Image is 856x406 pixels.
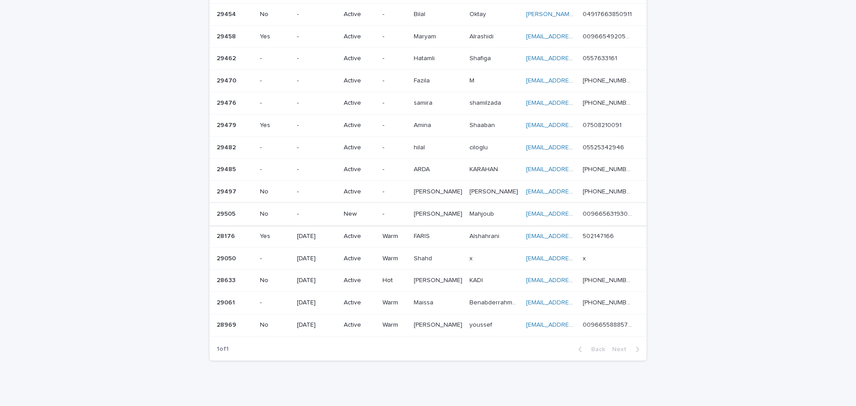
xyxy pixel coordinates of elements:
tr: 2863328633 No[DATE]ActiveHot[PERSON_NAME][PERSON_NAME] KADIKADI [EMAIL_ADDRESS][DOMAIN_NAME] [PHO... [210,270,646,292]
p: 29470 [217,75,238,85]
p: No [260,11,290,18]
p: ciloglu [469,142,490,152]
p: 05525342946 [583,142,626,152]
tr: 2945429454 No-Active-BilalBilal OktayOktay [PERSON_NAME][EMAIL_ADDRESS][DOMAIN_NAME] 049176638509... [210,3,646,25]
p: 29479 [217,120,238,129]
p: [PERSON_NAME] [469,186,520,196]
tr: 2896928969 No[DATE]ActiveWarm[PERSON_NAME][PERSON_NAME] youssefyoussef [EMAIL_ADDRESS][DOMAIN_NAM... [210,314,646,336]
p: 29505 [217,209,237,218]
p: Shahd [414,253,434,262]
tr: 2946229462 --Active-HatamliHatamli ShafigaShafiga [EMAIL_ADDRESS][DOMAIN_NAME] 05576331610557633161 [210,48,646,70]
p: Active [344,55,375,62]
tr: 2948529485 --Active-ARDAARDA KARAHANKARAHAN [EMAIL_ADDRESS][DOMAIN_NAME] [PHONE_NUMBER][PHONE_NUM... [210,159,646,181]
p: hilal [414,142,427,152]
p: Active [344,77,375,85]
a: [EMAIL_ADDRESS][DOMAIN_NAME] [526,255,627,262]
p: 29458 [217,31,238,41]
p: 00966549205849 [583,31,634,41]
tr: 2947629476 --Active-samirasamira shamilzadashamilzada [EMAIL_ADDRESS][DOMAIN_NAME] [PHONE_NUMBER]... [210,92,646,114]
p: Hatamli [414,53,436,62]
p: Yes [260,233,290,240]
a: [EMAIL_ADDRESS][DOMAIN_NAME] [526,55,627,62]
p: x [469,253,474,262]
p: No [260,321,290,329]
p: No [260,277,290,284]
button: Next [609,345,646,353]
p: Active [344,11,375,18]
p: 29061 [217,297,237,307]
p: - [260,166,290,173]
p: [DATE] [297,299,337,307]
p: Maryam [414,31,438,41]
p: - [383,166,406,173]
p: ARDA [414,164,432,173]
p: x [583,253,588,262]
tr: 2947029470 --Active-FazilaFazila MM [EMAIL_ADDRESS][DOMAIN_NAME] [PHONE_NUMBER][PHONE_NUMBER] [210,70,646,92]
p: - [297,188,337,196]
p: - [260,77,290,85]
p: [PHONE_NUMBER] [583,75,634,85]
p: 29050 [217,253,238,262]
p: Active [344,321,375,329]
span: Back [586,346,605,353]
p: [DATE] [297,255,337,262]
p: 07508210091 [583,120,623,129]
p: - [383,144,406,152]
p: - [260,55,290,62]
p: Fazila [414,75,432,85]
p: Maissa [414,297,435,307]
p: No [260,210,290,218]
p: - [383,77,406,85]
p: 1 of 1 [210,338,236,360]
p: 29497 [217,186,238,196]
p: Yes [260,33,290,41]
p: Active [344,166,375,173]
p: - [297,166,337,173]
p: [PHONE_NUMBER] [583,186,634,196]
p: [PHONE_NUMBER] [583,297,634,307]
p: - [383,55,406,62]
p: [PERSON_NAME] [414,209,464,218]
p: KADI [469,275,485,284]
p: [DATE] [297,277,337,284]
p: Active [344,299,375,307]
a: [PERSON_NAME][EMAIL_ADDRESS][DOMAIN_NAME] [526,11,675,17]
p: 28969 [217,320,238,329]
p: - [383,11,406,18]
p: Mahjoub [469,209,496,218]
a: [EMAIL_ADDRESS][DOMAIN_NAME] [526,33,627,40]
p: - [383,33,406,41]
p: Hot [383,277,406,284]
p: FARIS [414,231,432,240]
p: Oktay [469,9,488,18]
p: 29462 [217,53,238,62]
button: Back [571,345,609,353]
p: Shaaban [469,120,497,129]
a: [EMAIL_ADDRESS][DOMAIN_NAME] [526,166,627,172]
p: New [344,210,375,218]
p: Warm [383,255,406,262]
p: +994 51 280 08 09 [583,98,634,107]
p: Amina [414,120,433,129]
p: shamilzada [469,98,503,107]
p: Benabderrahmane [469,297,521,307]
p: 29454 [217,9,238,18]
a: [EMAIL_ADDRESS][DOMAIN_NAME] [526,122,627,128]
a: [EMAIL_ADDRESS][DOMAIN_NAME] [526,322,627,328]
p: - [260,255,290,262]
p: Shafiga [469,53,493,62]
p: - [297,210,337,218]
p: [PHONE_NUMBER] [583,164,634,173]
a: [EMAIL_ADDRESS][DOMAIN_NAME] [526,299,627,306]
tr: 2948229482 --Active-hilalhilal cilogluciloglu [EMAIL_ADDRESS][DOMAIN_NAME] 0552534294605525342946 [210,136,646,159]
p: Active [344,188,375,196]
a: [EMAIL_ADDRESS][DOMAIN_NAME] [526,189,627,195]
p: 29482 [217,142,238,152]
p: 04917663850911 [583,9,634,18]
p: 502147166 [583,231,616,240]
p: - [297,55,337,62]
p: 0557633161 [583,53,619,62]
p: - [297,144,337,152]
p: [DATE] [297,321,337,329]
p: - [297,33,337,41]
